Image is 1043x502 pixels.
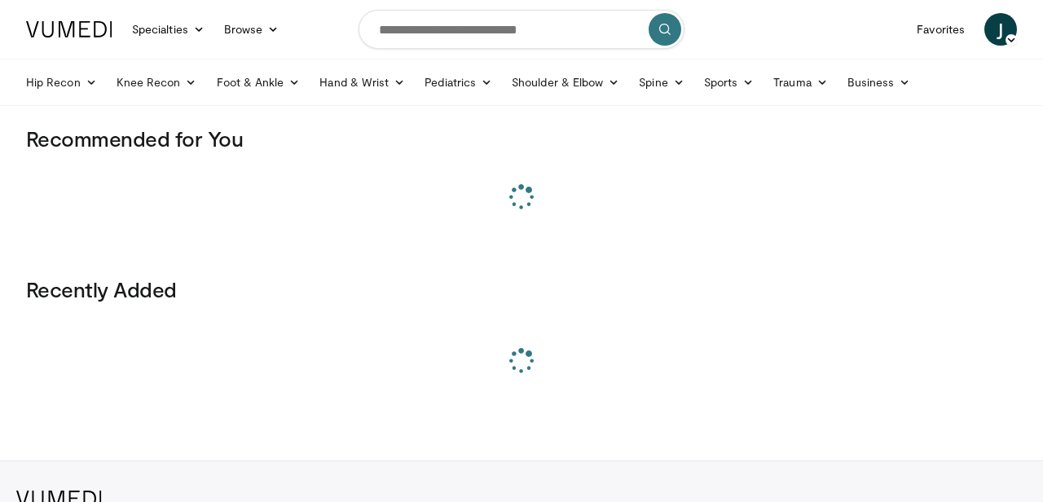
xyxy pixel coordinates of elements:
a: Browse [214,13,289,46]
a: J [984,13,1017,46]
a: Trauma [764,66,838,99]
h3: Recommended for You [26,125,1017,152]
a: Hip Recon [16,66,107,99]
img: VuMedi Logo [26,21,112,37]
input: Search topics, interventions [359,10,684,49]
a: Specialties [122,13,214,46]
a: Knee Recon [107,66,207,99]
a: Spine [629,66,693,99]
a: Favorites [907,13,975,46]
h3: Recently Added [26,276,1017,302]
a: Business [838,66,921,99]
a: Shoulder & Elbow [502,66,629,99]
a: Pediatrics [415,66,502,99]
a: Hand & Wrist [310,66,415,99]
a: Foot & Ankle [207,66,310,99]
a: Sports [694,66,764,99]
